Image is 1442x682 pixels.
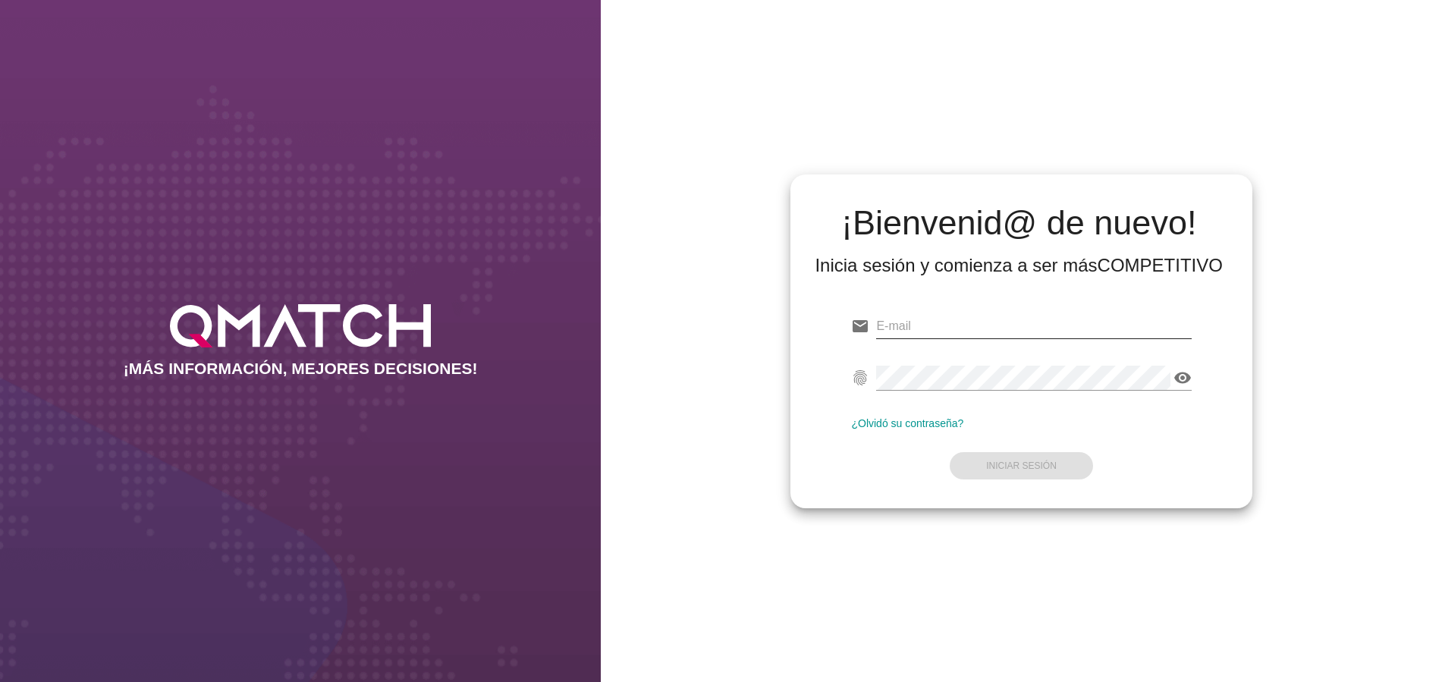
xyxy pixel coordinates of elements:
[815,253,1223,278] div: Inicia sesión y comienza a ser más
[1173,369,1192,387] i: visibility
[124,360,478,378] h2: ¡MÁS INFORMACIÓN, MEJORES DECISIONES!
[876,314,1191,338] input: E-mail
[815,205,1223,241] h2: ¡Bienvenid@ de nuevo!
[1098,255,1223,275] strong: COMPETITIVO
[851,369,869,387] i: fingerprint
[851,317,869,335] i: email
[851,417,963,429] a: ¿Olvidó su contraseña?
